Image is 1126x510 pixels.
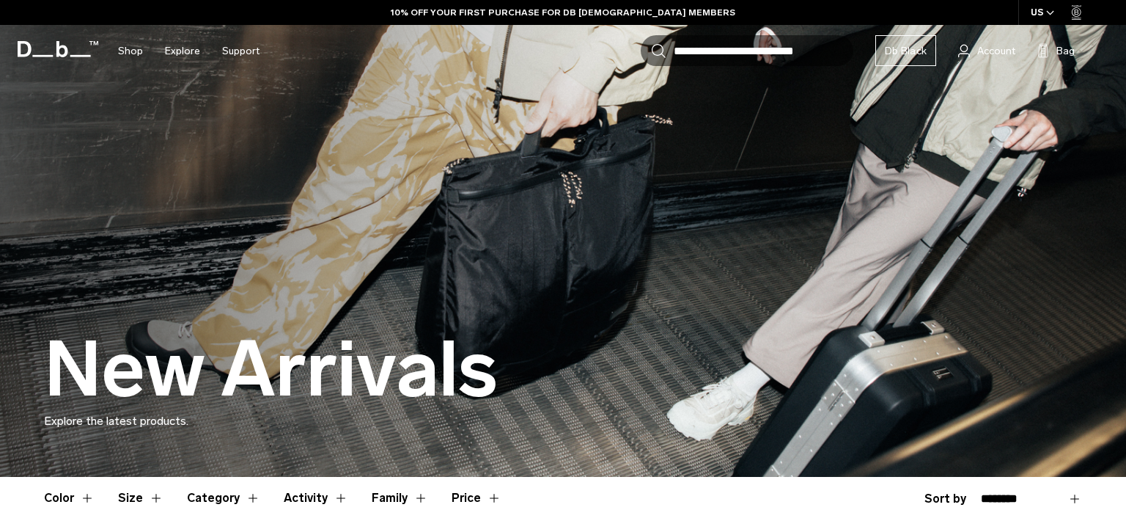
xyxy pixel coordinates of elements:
nav: Main Navigation [107,25,271,77]
a: Db Black [875,35,936,66]
a: 10% OFF YOUR FIRST PURCHASE FOR DB [DEMOGRAPHIC_DATA] MEMBERS [391,6,735,19]
button: Bag [1037,42,1075,59]
h1: New Arrivals [44,327,498,412]
p: Explore the latest products. [44,412,1082,430]
a: Support [222,25,260,77]
span: Account [977,43,1015,59]
a: Explore [165,25,200,77]
span: Bag [1056,43,1075,59]
a: Account [958,42,1015,59]
a: Shop [118,25,143,77]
